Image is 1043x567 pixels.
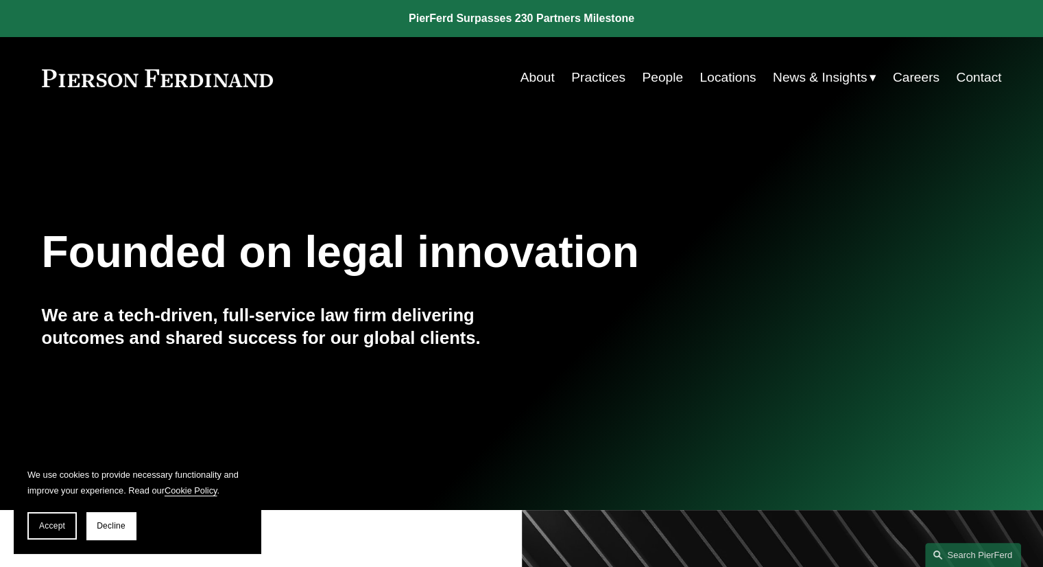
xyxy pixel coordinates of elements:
h1: Founded on legal innovation [42,227,842,277]
span: News & Insights [773,66,867,90]
a: Locations [699,65,756,91]
a: Practices [571,65,625,91]
a: Careers [893,65,939,91]
section: Cookie banner [14,453,261,553]
a: Cookie Policy [165,485,217,496]
a: Contact [956,65,1001,91]
button: Accept [27,512,77,540]
a: Search this site [925,543,1021,567]
a: About [520,65,555,91]
button: Decline [86,512,136,540]
h4: We are a tech-driven, full-service law firm delivering outcomes and shared success for our global... [42,304,522,349]
span: Decline [97,521,125,531]
span: Accept [39,521,65,531]
p: We use cookies to provide necessary functionality and improve your experience. Read our . [27,467,247,498]
a: folder dropdown [773,65,876,91]
a: People [642,65,683,91]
